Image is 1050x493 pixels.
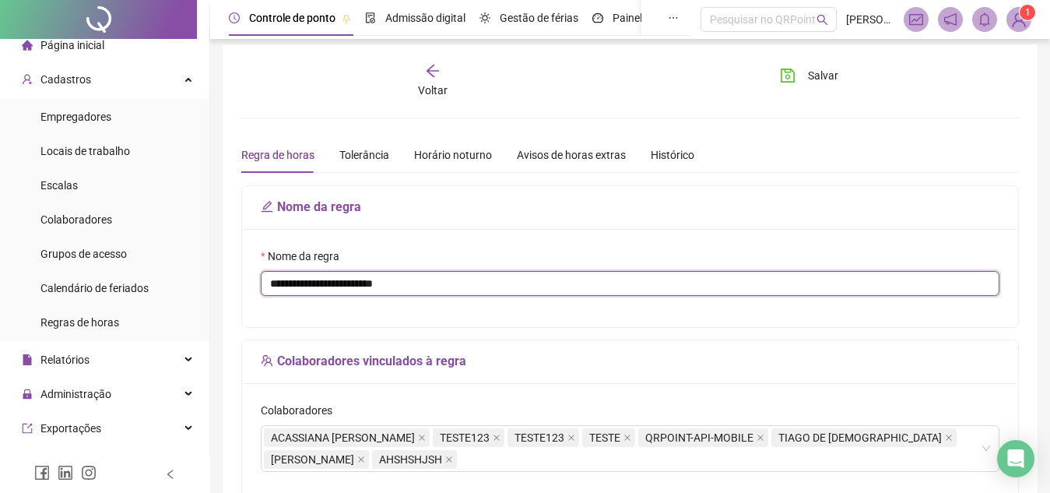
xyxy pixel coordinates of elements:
h5: Colaboradores vinculados à regra [261,352,999,371]
span: sun [479,12,490,23]
span: ACASSIANA LIMA ROCHA [264,428,430,447]
span: [PERSON_NAME] [846,11,894,28]
span: close [757,434,764,442]
span: search [816,14,828,26]
span: instagram [81,465,97,481]
div: Open Intercom Messenger [997,440,1034,477]
span: Painel do DP [613,12,673,24]
span: close [418,434,426,442]
div: Regra de horas [241,146,314,164]
span: export [22,423,33,434]
span: arrow-left [425,63,441,79]
span: 1 [1025,7,1031,18]
span: file-done [365,12,376,23]
span: file [22,354,33,365]
span: Locais de trabalho [40,145,130,157]
span: Voltar [418,84,448,97]
span: clock-circle [229,12,240,23]
span: user-add [22,74,33,85]
span: lock [22,389,33,400]
span: Colaboradores [40,213,112,226]
span: Exportações [40,422,101,435]
span: close [945,434,953,442]
span: Relatórios [40,354,90,366]
span: AHSHSHJSH [372,450,457,469]
span: close [357,456,365,463]
label: Nome da regra [261,248,349,265]
span: Administração [40,388,111,400]
span: dashboard [592,12,603,23]
span: left [165,469,176,480]
button: Salvar [768,63,850,88]
span: Cadastros [40,73,91,86]
span: [PERSON_NAME] [271,451,354,468]
span: facebook [34,465,50,481]
span: fund [909,12,923,26]
span: linkedin [58,465,73,481]
span: TIAGO DE [DEMOGRAPHIC_DATA] [778,429,942,446]
span: Empregadores [40,111,111,123]
img: 91704 [1007,8,1031,31]
span: ACASSIANA [PERSON_NAME] [271,429,415,446]
span: Página inicial [40,39,104,51]
span: JOSÉ DA SILVAA [264,450,369,469]
span: Admissão digital [385,12,465,24]
span: TESTE [582,428,635,447]
span: team [261,354,273,367]
span: TESTE123 [433,428,504,447]
span: Escalas [40,179,78,192]
label: Colaboradores [261,402,342,419]
span: pushpin [342,14,351,23]
h5: Nome da regra [261,198,999,217]
div: Histórico [651,146,694,164]
span: home [22,40,33,51]
span: TESTE123 [440,429,490,446]
span: notification [943,12,957,26]
span: close [567,434,575,442]
span: QRPOINT-API-MOBILE [638,428,768,447]
div: Horário noturno [414,146,492,164]
span: Controle de ponto [249,12,335,24]
span: TIAGO DE JESUS [771,428,957,447]
span: close [623,434,631,442]
span: QRPOINT-API-MOBILE [645,429,753,446]
span: edit [261,200,273,213]
span: save [780,68,795,83]
div: Tolerância [339,146,389,164]
span: Salvar [808,67,838,84]
div: Avisos de horas extras [517,146,626,164]
sup: Atualize o seu contato no menu Meus Dados [1020,5,1035,20]
span: TESTE [589,429,620,446]
span: ellipsis [668,12,679,23]
span: close [445,456,453,463]
span: close [493,434,500,442]
span: Gestão de férias [500,12,578,24]
span: TESTE123 [514,429,564,446]
span: AHSHSHJSH [379,451,442,468]
span: TESTE123 [507,428,579,447]
input: Nome da regra [261,271,999,296]
span: bell [978,12,992,26]
span: Grupos de acesso [40,248,127,260]
span: Calendário de feriados [40,282,149,294]
span: Regras de horas [40,316,119,329]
